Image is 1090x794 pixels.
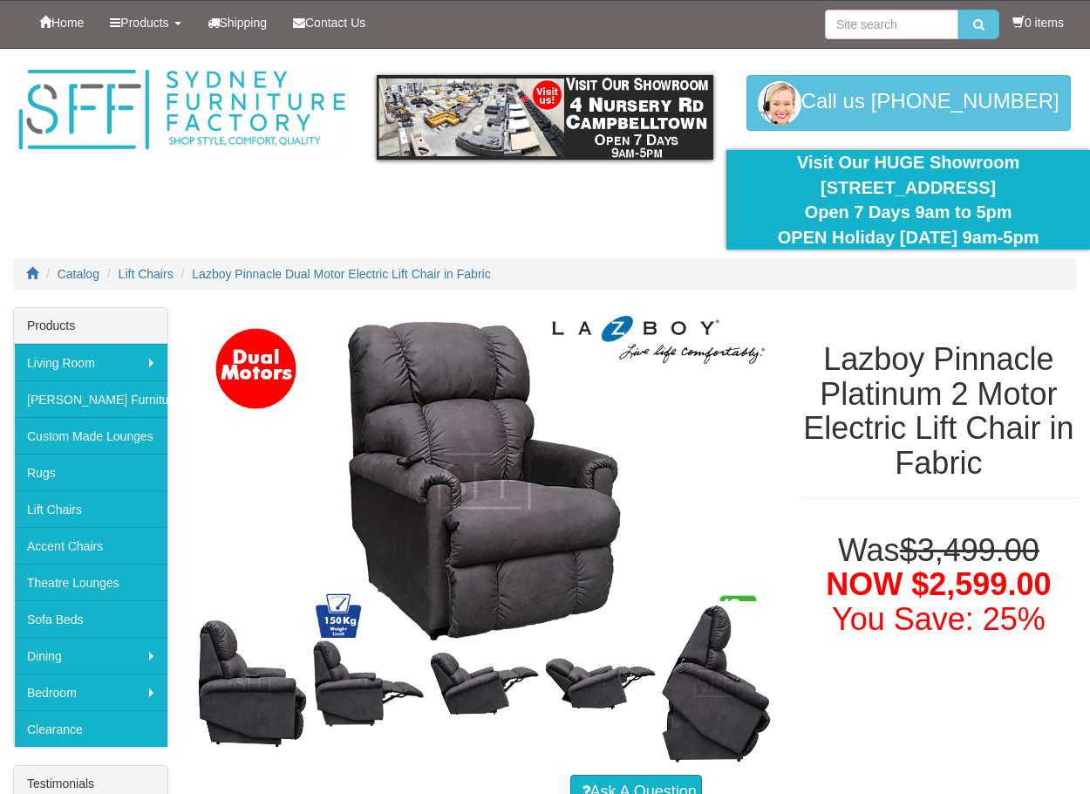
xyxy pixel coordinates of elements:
[14,380,167,417] a: [PERSON_NAME] Furniture
[305,16,365,30] span: Contact Us
[194,1,281,44] a: Shipping
[280,1,378,44] a: Contact Us
[97,1,194,44] a: Products
[826,566,1051,602] span: NOW $2,599.00
[58,267,99,281] a: Catalog
[739,150,1077,250] div: Visit Our HUGE Showroom [STREET_ADDRESS] Open 7 Days 9am to 5pm OPEN Holiday [DATE] 9am-5pm
[26,1,97,44] a: Home
[832,601,1046,637] font: You Save: 25%
[14,417,167,454] a: Custom Made Lounges
[120,16,168,30] span: Products
[14,564,167,600] a: Theatre Lounges
[825,10,958,39] input: Site search
[800,533,1077,637] h1: Was
[14,637,167,674] a: Dining
[14,527,167,564] a: Accent Chairs
[900,532,1039,568] del: $3,499.00
[220,16,268,30] span: Shipping
[1012,14,1064,31] li: 0 items
[14,344,167,380] a: Living Room
[14,710,167,747] a: Clearance
[800,342,1077,480] h1: Lazboy Pinnacle Platinum 2 Motor Electric Lift Chair in Fabric
[14,490,167,527] a: Lift Chairs
[377,75,714,160] img: showroom.gif
[14,674,167,710] a: Bedroom
[13,66,351,154] img: Sydney Furniture Factory
[119,267,174,281] a: Lift Chairs
[14,454,167,490] a: Rugs
[192,267,490,281] a: Lazboy Pinnacle Dual Motor Electric Lift Chair in Fabric
[14,308,167,344] div: Products
[14,600,167,637] a: Sofa Beds
[51,16,84,30] span: Home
